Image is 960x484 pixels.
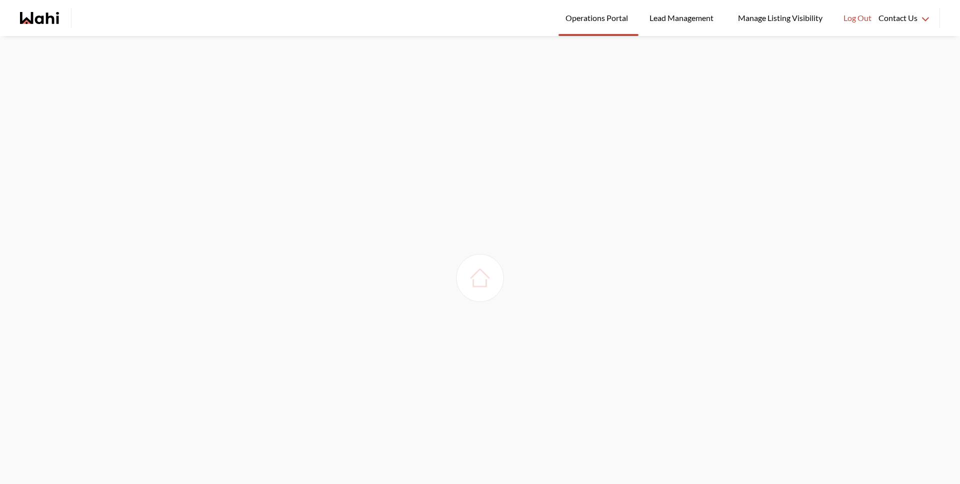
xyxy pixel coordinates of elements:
span: Manage Listing Visibility [735,11,825,24]
span: Operations Portal [565,11,631,24]
span: Log Out [843,11,871,24]
img: loading house image [466,264,494,292]
a: Wahi homepage [20,12,59,24]
span: Lead Management [649,11,717,24]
